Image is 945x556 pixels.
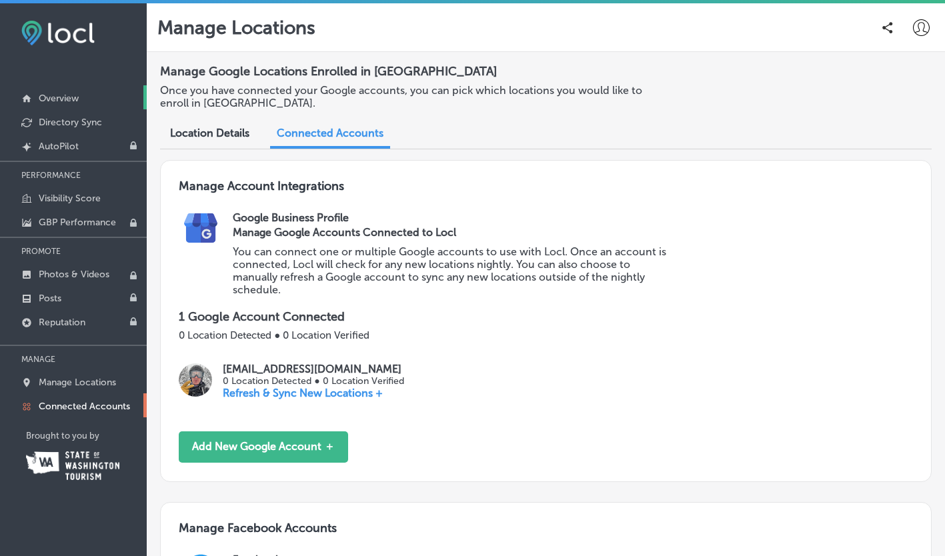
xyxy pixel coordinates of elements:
p: Once you have connected your Google accounts, you can pick which locations you would like to enro... [160,84,662,109]
p: 1 Google Account Connected [179,309,913,324]
p: Connected Accounts [39,401,130,412]
p: Posts [39,293,61,304]
p: Refresh & Sync New Locations + [223,387,403,399]
span: Connected Accounts [277,127,383,139]
p: [EMAIL_ADDRESS][DOMAIN_NAME] [223,363,403,375]
img: Washington Tourism [26,451,119,480]
img: fda3e92497d09a02dc62c9cd864e3231.png [21,21,95,45]
p: You can connect one or multiple Google accounts to use with Locl. Once an account is connected, L... [233,245,675,296]
button: Add New Google Account ＋ [179,431,348,463]
p: Photos & Videos [39,269,109,280]
h3: Manage Account Integrations [179,179,913,211]
p: 0 Location Detected ● 0 Location Verified [223,375,403,387]
p: Brought to you by [26,431,147,441]
p: AutoPilot [39,141,79,152]
p: Directory Sync [39,117,102,128]
h2: Google Business Profile [233,211,913,224]
h3: Manage Facebook Accounts [179,521,913,553]
p: GBP Performance [39,217,116,228]
h2: Manage Google Locations Enrolled in [GEOGRAPHIC_DATA] [160,59,932,84]
p: Manage Locations [39,377,116,388]
h3: Manage Google Accounts Connected to Locl [233,226,675,239]
p: 0 Location Detected ● 0 Location Verified [179,329,913,341]
span: Location Details [170,127,249,139]
p: Visibility Score [39,193,101,204]
p: Manage Locations [157,17,315,39]
p: Overview [39,93,79,104]
p: Reputation [39,317,85,328]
